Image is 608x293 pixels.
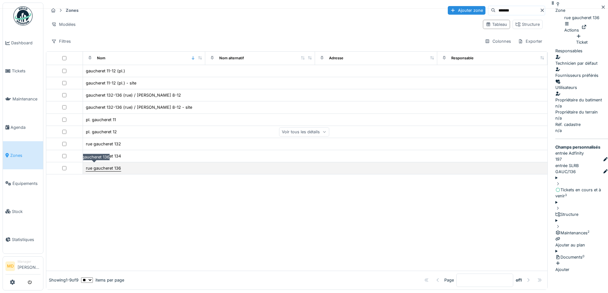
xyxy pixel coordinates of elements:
div: rue gaucheret 136 [86,165,121,171]
div: entrée SLRB [555,163,608,169]
div: Responsable [451,55,474,61]
div: Réf. cadastre [555,121,608,128]
div: Fournisseurs préférés [555,72,608,78]
div: Structure [515,21,540,27]
summary: Structure [555,199,608,218]
div: entrée Adfinity [555,150,608,156]
summary: Tickets en cours et à venir3 [555,175,608,199]
div: gaucheret 11-12 (pl.) - site [86,80,136,86]
div: Modèles [49,20,79,29]
span: Dashboard [11,40,41,46]
div: Maintenances [555,230,608,236]
span: Stock [12,209,41,215]
span: Tickets [12,68,41,74]
div: Exporter [515,37,545,46]
div: Actions [564,21,579,33]
div: GAUC/136 [555,169,576,175]
summary: Maintenances2Ajouter au plan [555,217,608,248]
div: Propriétaire du terrain [555,109,608,115]
div: Documents [555,254,608,260]
li: [PERSON_NAME] [18,259,41,273]
sup: 3 [565,193,567,197]
div: Page [444,277,454,283]
div: 197 [555,156,562,162]
div: rue gaucheret 136 [564,15,599,33]
a: Tickets [3,57,43,85]
div: Structure [555,211,608,217]
img: Badge_color-CXgf-gQk.svg [13,6,33,26]
div: Ajouter au plan [555,236,585,248]
div: Responsables [555,48,608,54]
div: gaucheret 11-12 (pl.) [86,68,125,74]
span: Agenda [11,124,41,130]
div: Ticket [576,33,588,45]
div: rue gaucheret 132 [86,141,121,147]
div: Voir tous les détails [279,127,329,136]
summary: Documents0Ajouter [555,248,608,273]
strong: Zones [63,7,81,13]
strong: Champs personnalisés [555,145,600,150]
div: Manager [18,259,41,264]
a: Équipements [3,169,43,197]
a: Zones [3,141,43,169]
div: items per page [81,277,124,283]
div: n/a [555,103,608,109]
div: Tickets en cours et à venir [555,187,608,199]
div: Colonnes [482,37,514,46]
a: Dashboard [3,29,43,57]
div: Ajouter [555,260,608,273]
a: MD Manager[PERSON_NAME] [5,259,41,275]
div: gaucheret 132-136 (rue) / [PERSON_NAME] 8-12 - site [86,104,192,110]
div: pl. gaucheret 11 [86,117,116,123]
div: Adresse [329,55,343,61]
div: Filtres [49,37,74,46]
div: gaucheret 132-136 (rue) / [PERSON_NAME] 8-12 [86,92,181,98]
a: Stock [3,197,43,225]
a: Agenda [3,113,43,141]
div: Propriétaire du batiment [555,97,608,103]
li: MD [5,261,15,271]
sup: 2 [588,230,589,233]
div: Utilisateurs [555,84,608,91]
span: Maintenance [12,96,41,102]
div: Tableau [486,21,507,27]
div: Showing 1 - 9 of 9 [49,277,79,283]
strong: of 1 [516,277,522,283]
div: Technicien par défaut [555,60,608,66]
span: Équipements [12,180,41,187]
div: n/a [555,128,608,134]
div: rue gaucheret 136 [74,154,110,160]
a: Maintenance [3,85,43,113]
span: Zones [10,152,41,158]
span: Statistiques [12,237,41,243]
div: pl. gaucheret 12 [86,129,117,135]
div: Nom alternatif [219,55,244,61]
a: Statistiques [3,225,43,253]
div: Nom [97,55,105,61]
div: Zone [555,7,565,13]
div: n/a [555,115,608,121]
div: Ajouter zone [448,6,485,15]
div: rue gaucheret 134 [86,153,121,159]
sup: 0 [582,254,584,258]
